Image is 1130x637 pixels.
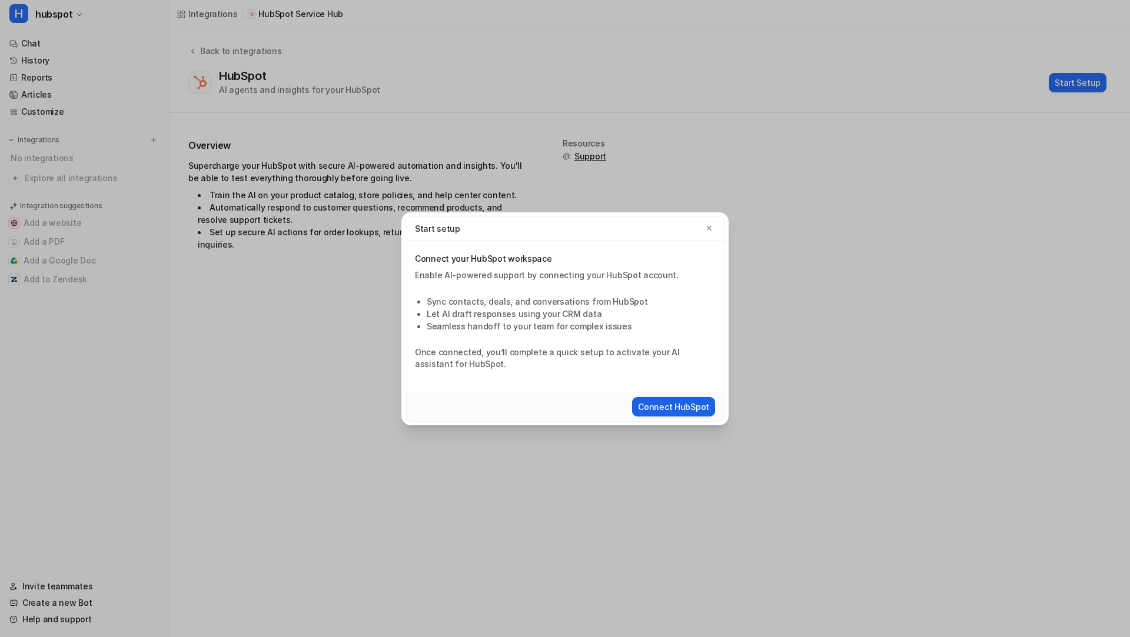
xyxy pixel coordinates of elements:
[415,269,715,281] div: Enable AI-powered support by connecting your HubSpot account.
[632,397,715,416] button: Connect HubSpot
[427,295,715,308] li: Sync contacts, deals, and conversations from HubSpot
[415,222,460,235] p: Start setup
[427,308,715,320] li: Let AI draft responses using your CRM data
[415,346,715,370] p: Once connected, you’ll complete a quick setup to activate your AI assistant for HubSpot.
[427,320,715,332] li: Seamless handoff to your team for complex issues
[415,253,715,265] p: Connect your HubSpot workspace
